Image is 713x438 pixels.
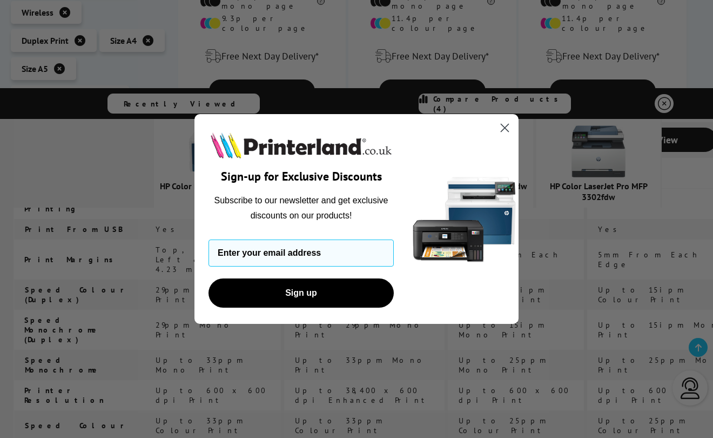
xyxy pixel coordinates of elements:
[495,118,514,137] button: Close dialog
[214,196,388,220] span: Subscribe to our newsletter and get exclusive discounts on our products!
[208,240,394,267] input: Enter your email address
[411,114,519,324] img: 5290a21f-4df8-4860-95f4-ea1e8d0e8904.png
[208,278,394,308] button: Sign up
[221,169,382,184] span: Sign-up for Exclusive Discounts
[208,130,394,161] img: Printerland.co.uk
